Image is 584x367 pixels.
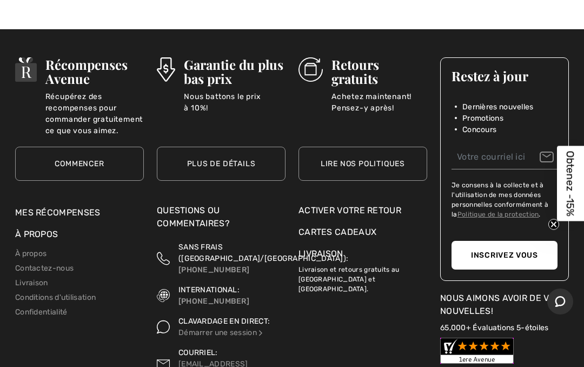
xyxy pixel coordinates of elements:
[462,124,496,135] span: Concours
[331,57,427,86] h3: Retours gratuits
[15,264,74,273] a: Contactez-nous
[178,265,249,274] a: [PHONE_NUMBER]
[178,243,348,263] span: SANS FRAIS ([GEOGRAPHIC_DATA]/[GEOGRAPHIC_DATA]):
[440,292,569,318] div: Nous aimons avoir de vos nouvelles!
[178,348,218,357] span: COURRIEL:
[557,146,584,221] div: Obtenez -15%Close teaser
[184,91,286,113] p: Nous battons le prix à 10%!
[257,329,264,337] img: Clavardage en direct
[178,317,270,326] span: CLAVARDAGE EN DIRECT:
[178,297,249,306] a: [PHONE_NUMBER]
[452,69,558,83] h3: Restez à jour
[15,307,68,317] a: Confidentialité
[15,278,48,287] a: Livraison
[15,147,144,181] a: Commencer
[331,91,427,113] p: Achetez maintenant! Pensez-y après!
[178,328,264,337] a: Démarrer une session
[157,284,170,307] img: International
[452,180,558,219] label: Je consens à la collecte et à l'utilisation de mes données personnelles conformément à la .
[184,57,286,86] h3: Garantie du plus bas prix
[298,248,343,259] a: Livraison
[15,249,47,258] a: À propos
[452,145,558,169] input: Votre courriel ici
[298,204,427,217] a: Activer votre retour
[157,57,175,82] img: Garantie du plus bas prix
[45,57,144,86] h3: Récompenses Avenue
[157,204,286,235] div: Questions ou commentaires?
[15,207,101,218] a: Mes récompenses
[462,101,534,113] span: Dernières nouvelles
[298,147,427,181] a: Lire nos politiques
[298,260,427,294] p: Livraison et retours gratuits au [GEOGRAPHIC_DATA] et [GEOGRAPHIC_DATA].
[565,151,577,217] span: Obtenez -15%
[178,285,240,294] span: INTERNATIONAL:
[547,289,573,316] iframe: Ouvre un widget dans lequel vous pouvez chatter avec l’un de nos agents
[157,241,170,276] img: Sans Frais (Canada/EU)
[15,57,37,82] img: Récompenses Avenue
[440,323,549,332] a: 65,000+ Évaluations 5-étoiles
[15,228,144,246] div: À propos
[45,91,144,113] p: Récupérez des recompenses pour commander gratuitement ce que vous aimez.
[462,113,503,124] span: Promotions
[157,147,286,181] a: Plus de détails
[440,338,514,364] img: Customer Reviews
[298,226,427,239] a: Cartes Cadeaux
[457,211,539,218] a: Politique de la protection
[548,219,559,230] button: Close teaser
[452,241,558,270] button: Inscrivez vous
[15,293,96,302] a: Conditions d'utilisation
[157,316,170,338] img: Clavardage en direct
[298,57,323,82] img: Retours gratuits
